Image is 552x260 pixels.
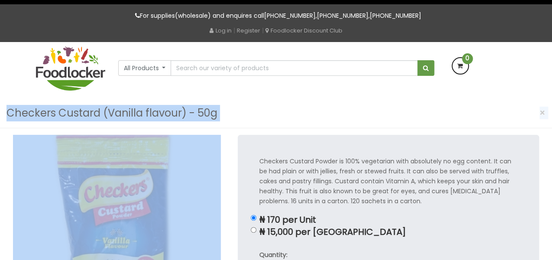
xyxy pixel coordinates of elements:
h3: Checkers Custard (Vanilla flavour) - 50g [6,105,217,121]
a: [PHONE_NUMBER] [264,11,316,20]
input: ₦ 15,000 per [GEOGRAPHIC_DATA] [251,227,256,233]
input: Search our variety of products [171,60,417,76]
strong: Quantity: [259,250,287,259]
a: Register [237,26,260,35]
span: | [262,26,264,35]
p: Checkers Custard Powder is 100% vegetarian with absolutely no egg content. It can be had plain or... [259,156,517,206]
p: ₦ 15,000 per [GEOGRAPHIC_DATA] [259,227,517,237]
span: 0 [462,53,473,64]
a: Log in [210,26,232,35]
a: Foodlocker Discount Club [265,26,342,35]
button: All Products [118,60,171,76]
span: | [233,26,235,35]
a: [PHONE_NUMBER] [370,11,421,20]
p: For supplies(wholesale) and enquires call , , [36,11,516,21]
span: × [539,107,546,119]
p: ₦ 170 per Unit [259,215,517,225]
a: [PHONE_NUMBER] [317,11,368,20]
img: FoodLocker [36,46,105,91]
input: ₦ 170 per Unit [251,215,256,221]
button: Close [535,104,550,122]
